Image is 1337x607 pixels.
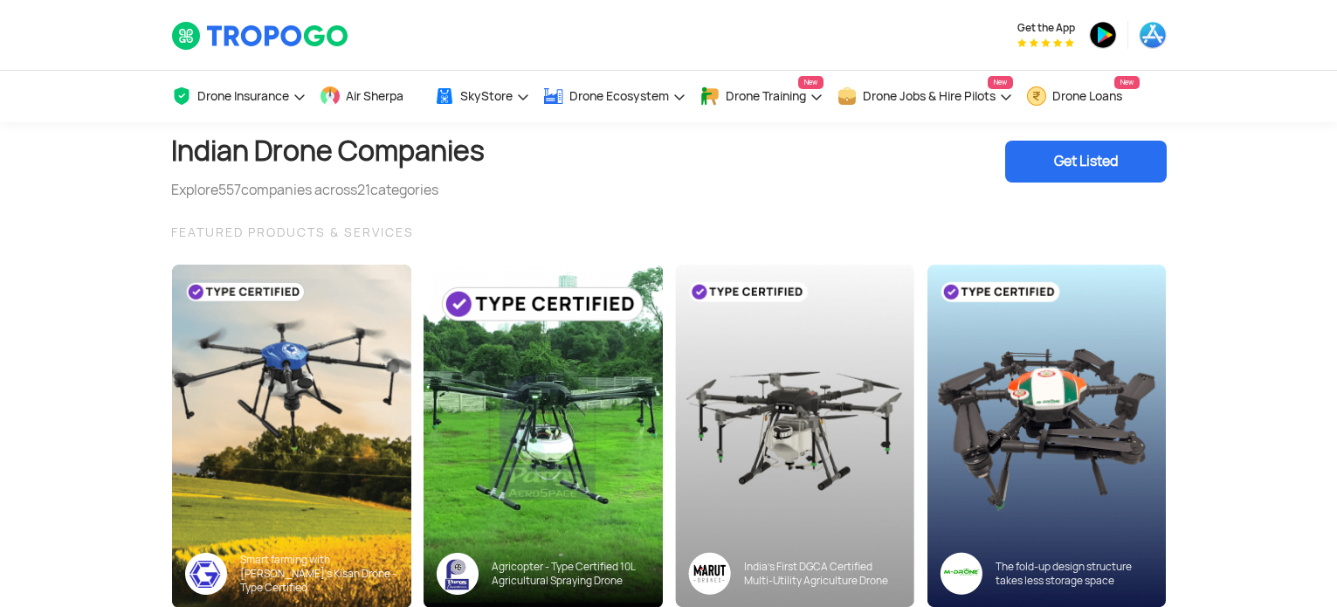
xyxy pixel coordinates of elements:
[675,265,914,607] img: bg_marut_sky.png
[185,553,227,595] img: ic_garuda_sky.png
[171,180,485,201] div: Explore companies across categories
[240,553,398,595] div: Smart farming with [PERSON_NAME]’s Kisan Drone - Type Certified
[988,76,1013,89] span: New
[320,71,421,122] a: Air Sherpa
[837,71,1013,122] a: Drone Jobs & Hire PilotsNew
[197,89,289,103] span: Drone Insurance
[171,122,485,180] h1: Indian Drone Companies
[171,71,307,122] a: Drone Insurance
[1017,21,1075,35] span: Get the App
[1139,21,1167,49] img: ic_appstore.png
[218,181,241,199] span: 557
[863,89,996,103] span: Drone Jobs & Hire Pilots
[1026,71,1140,122] a: Drone LoansNew
[1017,38,1074,47] img: App Raking
[492,560,650,588] div: Agricopter - Type Certified 10L Agricultural Spraying Drone
[569,89,669,103] span: Drone Ecosystem
[460,89,513,103] span: SkyStore
[688,552,731,595] img: Group%2036313.png
[940,552,982,595] img: ic_multiplex_sky.png
[357,181,370,199] span: 21
[700,71,824,122] a: Drone TrainingNew
[798,76,824,89] span: New
[171,21,350,51] img: TropoGo Logo
[1052,89,1122,103] span: Drone Loans
[434,71,530,122] a: SkyStore
[171,222,1167,243] div: FEATURED PRODUCTS & SERVICES
[744,560,901,588] div: India’s First DGCA Certified Multi-Utility Agriculture Drone
[1005,141,1167,183] div: Get Listed
[437,553,479,595] img: paras-logo-banner.png
[543,71,686,122] a: Drone Ecosystem
[346,89,403,103] span: Air Sherpa
[996,560,1153,588] div: The fold-up design structure takes less storage space
[726,89,806,103] span: Drone Training
[1089,21,1117,49] img: ic_playstore.png
[1114,76,1140,89] span: New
